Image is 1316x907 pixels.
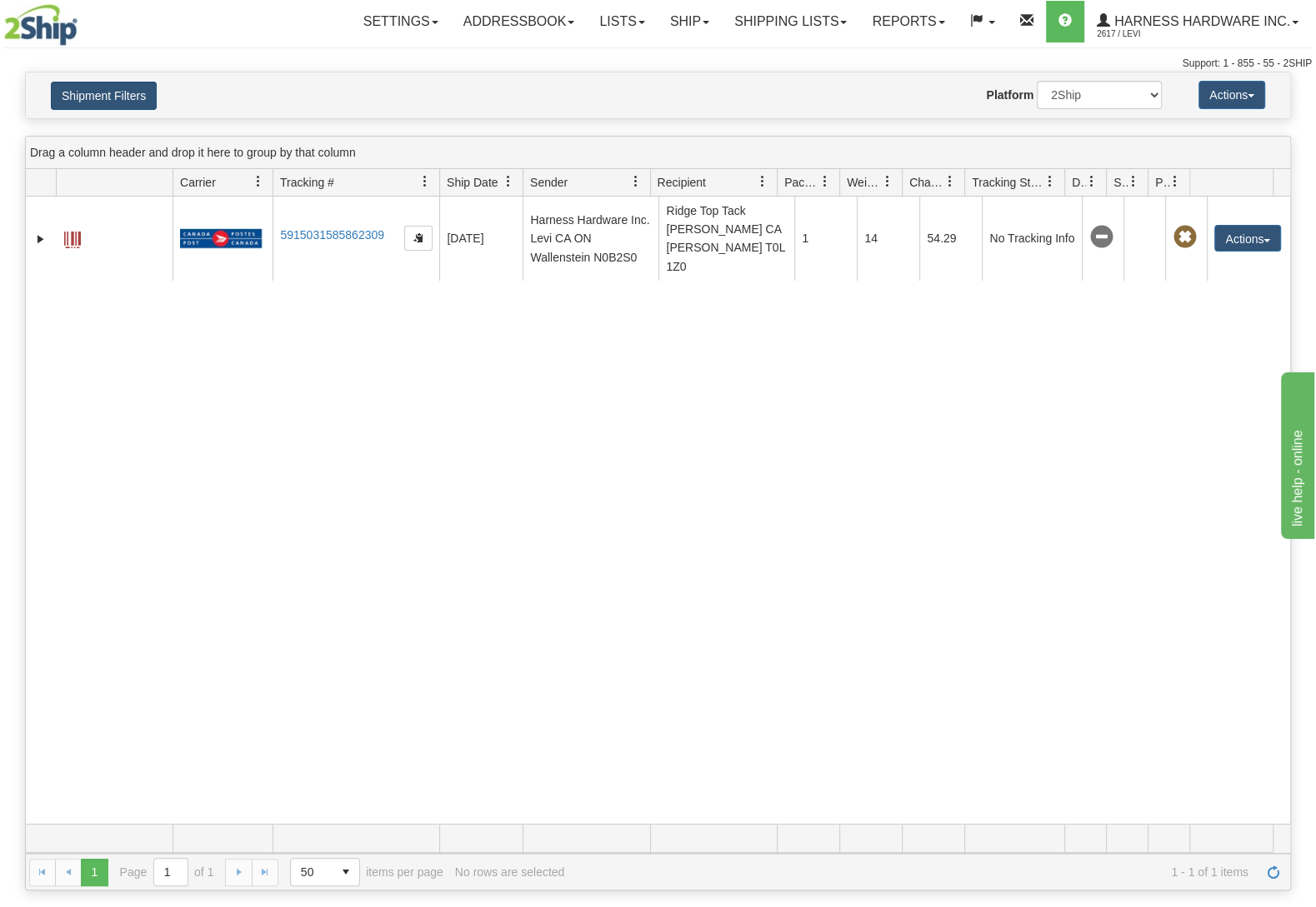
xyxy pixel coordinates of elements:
a: Tracking # filter column settings [411,167,439,196]
span: Charge [909,174,944,191]
span: Shipment Issues [1113,174,1128,191]
span: Packages [784,174,819,191]
span: Tracking # [280,174,334,191]
span: items per page [290,858,443,886]
a: Pickup Status filter column settings [1161,167,1189,196]
a: Settings [351,1,451,42]
td: 54.29 [919,197,982,281]
a: Lists [587,1,657,42]
button: Shipment Filters [51,82,157,110]
span: Harness Hardware Inc. [1110,14,1290,28]
span: select [333,859,359,885]
span: Pickup Not Assigned [1173,226,1196,249]
input: Page 1 [154,859,188,885]
a: Label [64,224,81,251]
a: 5915031585862309 [280,228,384,242]
a: Shipping lists [722,1,859,42]
span: 2617 / Levi [1097,26,1222,42]
div: Support: 1 - 855 - 55 - 2SHIP [4,57,1312,71]
label: Platform [986,87,1033,103]
span: Tracking Status [972,174,1044,191]
span: Pickup Status [1155,174,1169,191]
a: Delivery Status filter column settings [1078,167,1106,196]
a: Tracking Status filter column settings [1036,167,1064,196]
a: Carrier filter column settings [244,167,273,196]
a: Weight filter column settings [873,167,902,196]
iframe: chat widget [1278,368,1314,538]
span: 50 [301,864,323,880]
span: Ship Date [447,174,498,191]
td: No Tracking Info [982,197,1082,281]
span: Recipient [658,174,706,191]
a: Sender filter column settings [622,167,650,196]
span: Page sizes drop down [290,858,360,886]
span: 1 - 1 of 1 items [576,865,1248,879]
a: Harness Hardware Inc. 2617 / Levi [1084,1,1311,42]
td: Harness Hardware Inc. Levi CA ON Wallenstein N0B2S0 [523,197,658,281]
a: Recipient filter column settings [748,167,777,196]
span: Delivery Status [1072,174,1086,191]
td: 1 [794,197,857,281]
a: Ship Date filter column settings [494,167,523,196]
a: Reports [859,1,957,42]
img: 20 - Canada Post [180,228,262,249]
img: logo2617.jpg [4,4,78,46]
a: Shipment Issues filter column settings [1119,167,1148,196]
span: No Tracking Info [1089,226,1113,249]
span: Page of 1 [120,858,214,886]
td: 14 [857,197,919,281]
a: Expand [33,231,49,247]
div: grid grouping header [26,137,1290,169]
div: No rows are selected [455,865,565,879]
a: Ship [658,1,722,42]
a: Charge filter column settings [936,167,964,196]
div: live help - online [13,10,154,30]
span: Page 1 [81,859,108,885]
a: Refresh [1260,859,1287,885]
span: Sender [530,174,568,191]
a: Addressbook [451,1,588,42]
button: Copy to clipboard [404,226,433,251]
a: Packages filter column settings [811,167,839,196]
td: [DATE] [439,197,523,281]
span: Carrier [180,174,216,191]
span: Weight [847,174,882,191]
button: Actions [1214,225,1281,252]
td: Ridge Top Tack [PERSON_NAME] CA [PERSON_NAME] T0L 1Z0 [658,197,794,281]
button: Actions [1198,81,1265,109]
